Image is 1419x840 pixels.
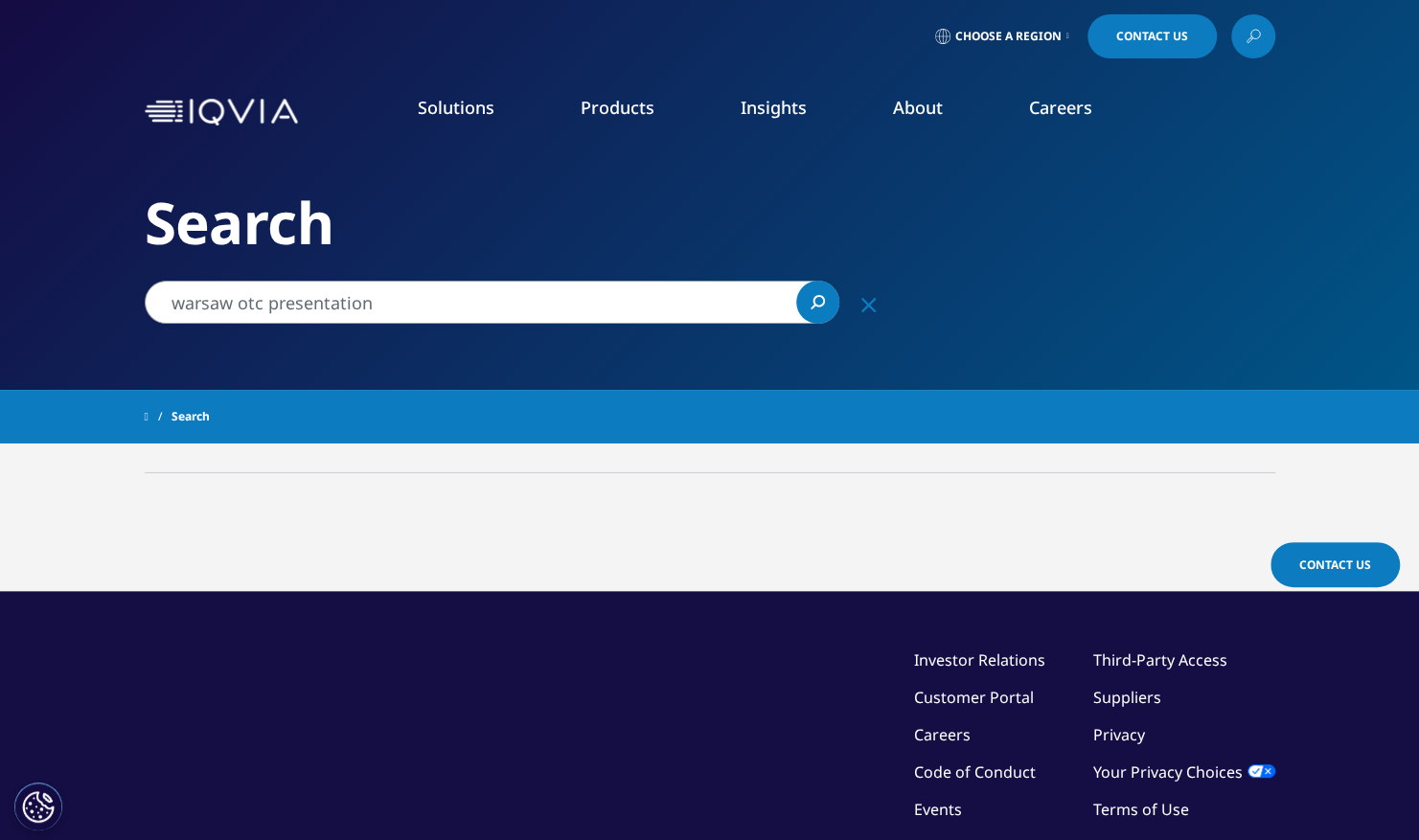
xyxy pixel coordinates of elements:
[172,399,210,434] span: Search
[1029,96,1092,119] a: Careers
[955,29,1062,44] span: Choose a Region
[811,295,825,309] svg: Search
[846,281,892,327] div: Clear
[418,96,494,119] a: Solutions
[1093,687,1161,708] a: Suppliers
[1093,799,1189,820] a: Terms of Use
[1087,14,1217,58] a: Contact Us
[145,99,298,126] img: IQVIA Healthcare Information Technology and Pharma Clinical Research Company
[914,761,1036,783] a: Code of Conduct
[1093,649,1227,670] a: Third-Party Access
[914,649,1045,670] a: Investor Relations
[306,67,1275,157] nav: Primary
[893,96,943,119] a: About
[914,687,1034,708] a: Customer Portal
[1299,556,1371,573] span: Contact Us
[914,799,962,820] a: Events
[14,783,62,830] button: Cookie Settings
[1270,542,1400,587] a: Contact Us
[1116,31,1188,42] span: Contact Us
[1093,724,1145,745] a: Privacy
[581,96,654,119] a: Products
[914,724,971,745] a: Careers
[1093,761,1275,783] a: Your Privacy Choices
[145,281,839,324] input: Search
[861,298,876,312] svg: Clear
[741,96,807,119] a: Insights
[145,187,1275,259] h2: Search
[796,281,839,324] a: Search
